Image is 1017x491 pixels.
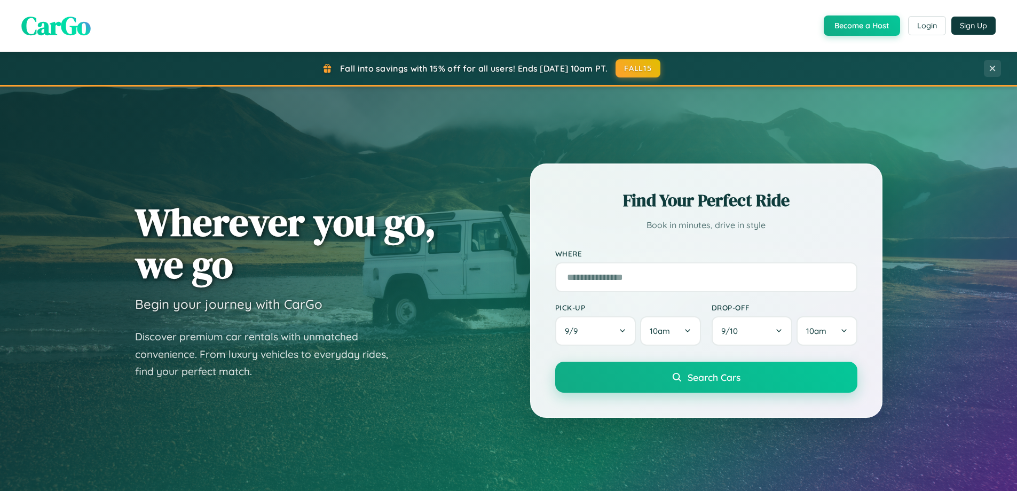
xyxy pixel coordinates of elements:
[712,303,857,312] label: Drop-off
[555,316,636,346] button: 9/9
[555,303,701,312] label: Pick-up
[797,316,857,346] button: 10am
[135,328,402,380] p: Discover premium car rentals with unmatched convenience. From luxury vehicles to everyday rides, ...
[712,316,793,346] button: 9/10
[951,17,996,35] button: Sign Up
[824,15,900,36] button: Become a Host
[135,296,322,312] h3: Begin your journey with CarGo
[721,326,743,336] span: 9 / 10
[688,371,740,383] span: Search Cars
[650,326,670,336] span: 10am
[555,189,857,212] h2: Find Your Perfect Ride
[908,16,946,35] button: Login
[565,326,583,336] span: 9 / 9
[340,63,608,74] span: Fall into savings with 15% off for all users! Ends [DATE] 10am PT.
[21,8,91,43] span: CarGo
[555,217,857,233] p: Book in minutes, drive in style
[555,362,857,393] button: Search Cars
[640,316,700,346] button: 10am
[616,59,660,77] button: FALL15
[806,326,826,336] span: 10am
[555,249,857,258] label: Where
[135,201,436,285] h1: Wherever you go, we go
